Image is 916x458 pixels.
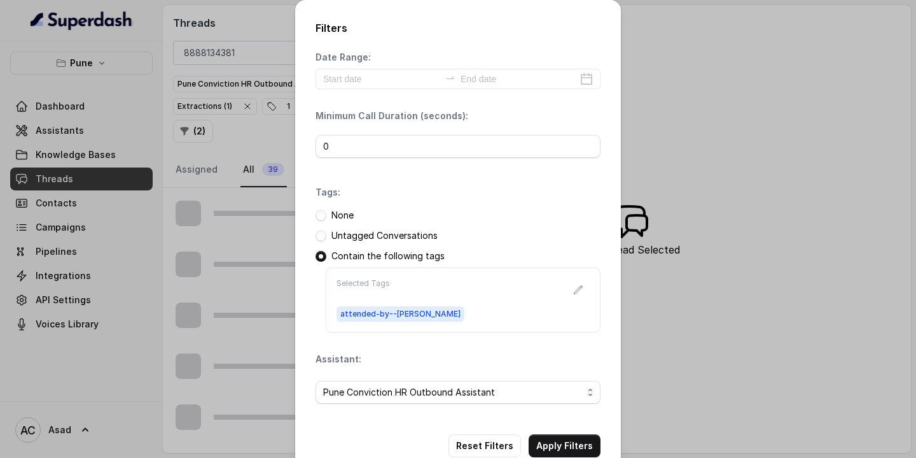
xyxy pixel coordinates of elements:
[331,250,445,262] p: Contain the following tags
[323,72,440,86] input: Start date
[331,229,438,242] p: Untagged Conversations
[316,381,600,404] button: Pune Conviction HR Outbound Assistant
[337,278,390,301] p: Selected Tags
[331,209,354,222] p: None
[337,306,464,322] span: attended-by--[PERSON_NAME]
[445,73,455,83] span: swap-right
[316,353,361,366] p: Assistant:
[316,51,371,64] p: Date Range:
[316,186,340,199] p: Tags:
[316,20,600,36] h2: Filters
[323,385,583,400] span: Pune Conviction HR Outbound Assistant
[448,434,521,457] button: Reset Filters
[529,434,600,457] button: Apply Filters
[461,72,578,86] input: End date
[445,73,455,83] span: to
[316,110,468,122] p: Minimum Call Duration (seconds):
